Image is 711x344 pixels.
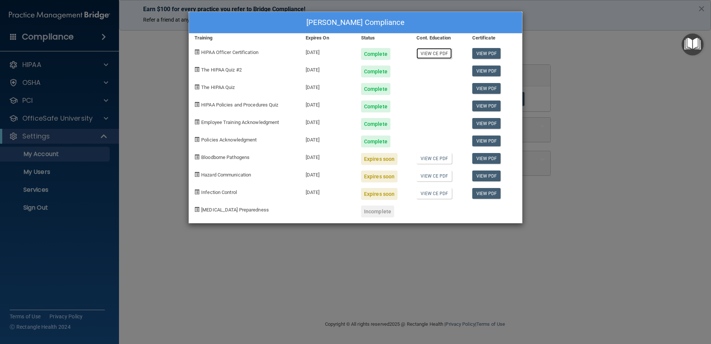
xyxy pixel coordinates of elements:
div: [DATE] [300,112,355,130]
div: Complete [361,83,390,95]
div: Expires On [300,34,355,42]
div: Status [355,34,411,42]
div: Expires soon [361,171,398,182]
div: Cont. Education [411,34,466,42]
div: Complete [361,101,390,112]
span: Employee Training Acknowledgment [201,120,279,125]
div: [DATE] [300,182,355,200]
a: View PDF [472,171,501,181]
div: [DATE] [300,165,355,182]
div: Expires soon [361,188,398,200]
div: [DATE] [300,147,355,165]
span: Bloodborne Pathogens [201,155,250,160]
span: [MEDICAL_DATA] Preparedness [201,207,269,213]
button: Open Resource Center [682,34,704,55]
a: View CE PDF [416,171,452,181]
span: Infection Control [201,189,237,195]
a: View PDF [472,83,501,94]
span: Hazard Communication [201,172,251,178]
div: Expires soon [361,153,398,165]
div: Complete [361,136,390,147]
a: View PDF [472,136,501,146]
div: [DATE] [300,95,355,112]
div: Complete [361,48,390,60]
span: HIPAA Officer Certification [201,50,258,55]
a: View PDF [472,153,501,164]
span: The HIPAA Quiz [201,85,235,90]
div: Complete [361,66,390,77]
a: View CE PDF [416,188,452,199]
div: [DATE] [300,42,355,60]
a: View PDF [472,66,501,76]
a: View PDF [472,48,501,59]
div: Complete [361,118,390,130]
span: HIPAA Policies and Procedures Quiz [201,102,278,108]
div: [PERSON_NAME] Compliance [189,12,522,34]
div: [DATE] [300,130,355,147]
a: View PDF [472,188,501,199]
span: The HIPAA Quiz #2 [201,67,242,73]
div: Incomplete [361,206,394,217]
span: Policies Acknowledgment [201,137,257,143]
a: View PDF [472,101,501,111]
div: Training [189,34,300,42]
a: View CE PDF [416,48,452,59]
a: View CE PDF [416,153,452,164]
a: View PDF [472,118,501,129]
div: Certificate [467,34,522,42]
div: [DATE] [300,60,355,77]
div: [DATE] [300,77,355,95]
